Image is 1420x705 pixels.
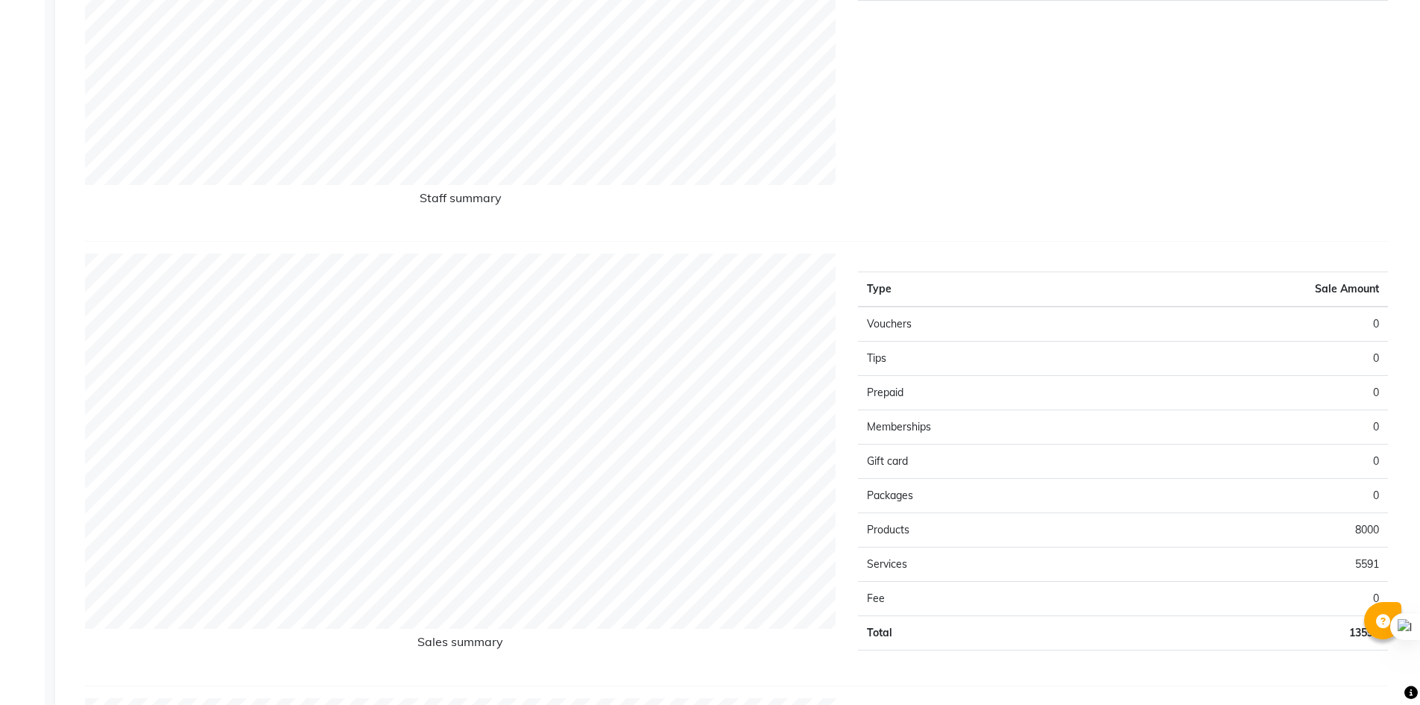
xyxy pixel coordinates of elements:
[858,513,1123,548] td: Products
[858,410,1123,445] td: Memberships
[858,342,1123,376] td: Tips
[858,272,1123,307] th: Type
[1123,445,1388,479] td: 0
[85,635,836,655] h6: Sales summary
[858,616,1123,651] td: Total
[1123,479,1388,513] td: 0
[1123,410,1388,445] td: 0
[858,376,1123,410] td: Prepaid
[1123,548,1388,582] td: 5591
[1123,272,1388,307] th: Sale Amount
[858,582,1123,616] td: Fee
[858,479,1123,513] td: Packages
[1123,616,1388,651] td: 13591
[1123,376,1388,410] td: 0
[85,191,836,211] h6: Staff summary
[1123,513,1388,548] td: 8000
[1123,582,1388,616] td: 0
[858,307,1123,342] td: Vouchers
[858,445,1123,479] td: Gift card
[1123,342,1388,376] td: 0
[858,548,1123,582] td: Services
[1123,307,1388,342] td: 0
